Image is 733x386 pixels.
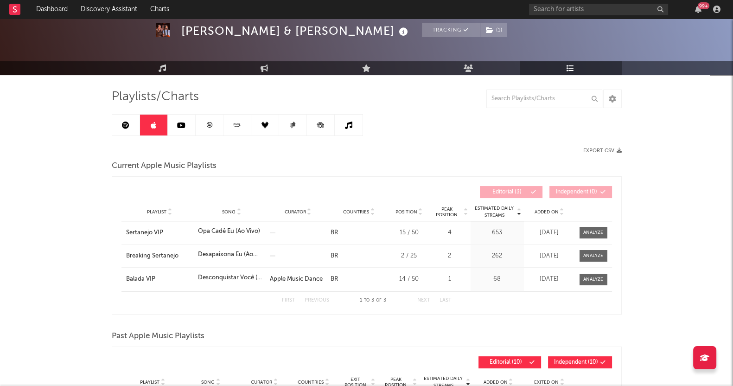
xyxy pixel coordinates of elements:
div: Opa Cadê Eu (Ao Vivo) [198,227,260,236]
a: BR [331,276,338,282]
div: 68 [473,275,522,284]
span: Independent ( 10 ) [554,360,598,365]
span: Estimated Daily Streams [473,205,516,219]
span: Independent ( 0 ) [555,189,598,195]
button: Export CSV [583,148,622,154]
span: Added On [484,380,508,385]
span: of [376,298,382,302]
span: Added On [535,209,559,215]
div: [DATE] [526,251,573,261]
button: Next [417,298,430,303]
span: Position [395,209,417,215]
input: Search Playlists/Charts [486,90,602,108]
span: Curator [251,380,272,385]
div: 1 [431,275,468,284]
div: 2 [431,251,468,261]
span: Editorial ( 10 ) [484,360,527,365]
span: Past Apple Music Playlists [112,331,204,342]
input: Search for artists [529,4,668,15]
span: Curator [285,209,306,215]
div: 1 3 3 [348,295,399,306]
button: Previous [305,298,329,303]
button: 99+ [695,6,701,13]
span: to [364,298,370,302]
div: Desconquistar Você (Ao Vivo) [198,273,265,283]
button: Editorial(3) [480,186,542,198]
div: 14 / 50 [392,275,427,284]
a: BR [331,230,338,236]
button: First [282,298,295,303]
span: Song [222,209,236,215]
a: Breaking Sertanejo [126,251,193,261]
span: Current Apple Music Playlists [112,161,217,172]
div: Desapaixona Eu (Ao Vivo) [198,250,265,259]
button: Independent(10) [548,356,612,368]
span: Playlist [147,209,166,215]
span: Countries [343,209,369,215]
button: Last [440,298,452,303]
div: 2 / 25 [392,251,427,261]
div: 262 [473,251,522,261]
div: 15 / 50 [392,228,427,238]
div: [DATE] [526,275,573,284]
button: Independent(0) [549,186,612,198]
a: Sertanejo VIP [126,228,193,238]
span: Peak Position [431,206,463,218]
a: Apple Music Dance [270,276,323,282]
a: BR [331,253,338,259]
div: 99 + [698,2,709,9]
button: Tracking [422,23,480,37]
div: 653 [473,228,522,238]
div: [PERSON_NAME] & [PERSON_NAME] [181,23,410,39]
button: Editorial(10) [478,356,541,368]
span: Playlist [140,380,159,385]
div: [DATE] [526,228,573,238]
span: Playlists/Charts [112,91,199,103]
a: Balada VIP [126,275,193,284]
span: Exited On [534,380,559,385]
span: Countries [298,380,324,385]
button: (1) [480,23,507,37]
div: 4 [431,228,468,238]
span: ( 1 ) [480,23,507,37]
span: Editorial ( 3 ) [486,189,529,195]
span: Song [201,380,215,385]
